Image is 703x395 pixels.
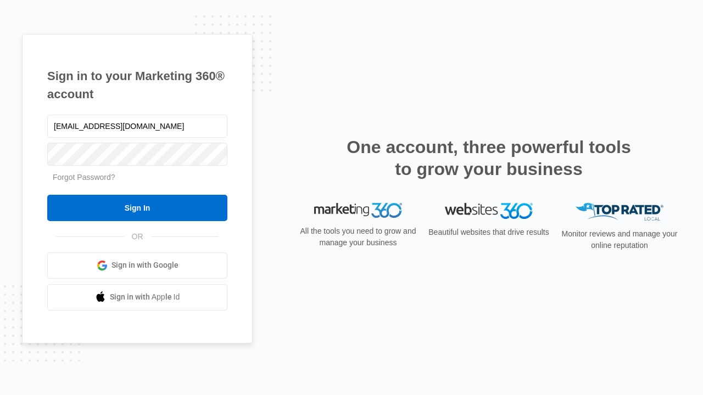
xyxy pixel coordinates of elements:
[47,115,227,138] input: Email
[47,284,227,311] a: Sign in with Apple Id
[110,291,180,303] span: Sign in with Apple Id
[343,136,634,180] h2: One account, three powerful tools to grow your business
[47,195,227,221] input: Sign In
[47,67,227,103] h1: Sign in to your Marketing 360® account
[297,225,420,249] p: All the tools you need to grow and manage your business
[53,173,115,182] a: Forgot Password?
[314,203,402,218] img: Marketing 360
[111,259,178,271] span: Sign in with Google
[47,252,227,279] a: Sign in with Google
[427,227,550,238] p: Beautiful websites that drive results
[124,231,151,242] span: OR
[445,203,533,219] img: Websites 360
[558,228,681,251] p: Monitor reviews and manage your online reputation
[576,203,663,221] img: Top Rated Local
